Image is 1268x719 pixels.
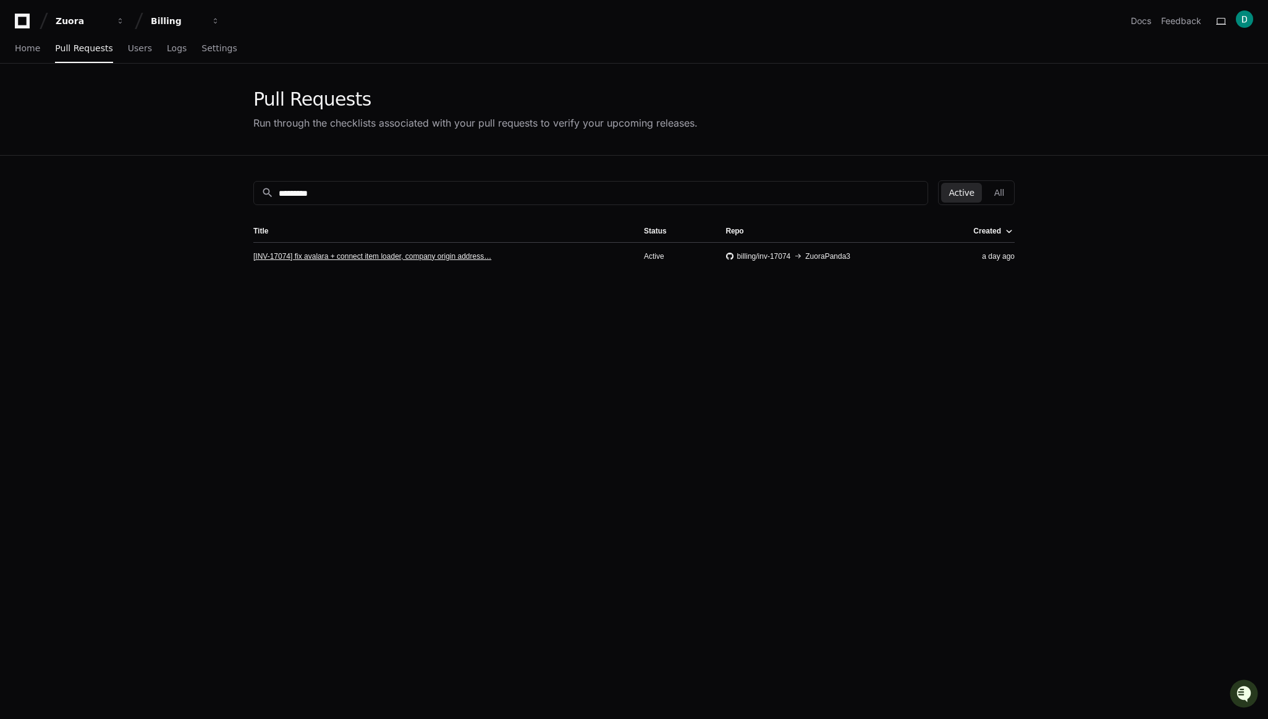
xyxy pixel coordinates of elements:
div: We're offline, but we'll be back soon! [42,104,179,114]
mat-icon: search [261,187,274,199]
img: 1756235613930-3d25f9e4-fa56-45dd-b3ad-e072dfbd1548 [12,92,35,114]
div: Active [644,251,706,261]
div: Run through the checklists associated with your pull requests to verify your upcoming releases. [253,116,698,130]
button: Feedback [1161,15,1201,27]
div: Start new chat [42,92,203,104]
span: Users [128,44,152,52]
div: Status [644,226,667,236]
button: Start new chat [210,96,225,111]
div: Created [973,226,1001,236]
iframe: Open customer support [1228,678,1262,712]
a: Logs [167,35,187,63]
th: Repo [716,220,937,242]
div: Status [644,226,706,236]
a: Settings [201,35,237,63]
div: Pull Requests [253,88,698,111]
button: Billing [146,10,225,32]
div: Title [253,226,268,236]
div: Title [253,226,624,236]
div: a day ago [947,251,1015,261]
div: Created [973,226,1012,236]
span: Pull Requests [55,44,112,52]
span: Settings [201,44,237,52]
a: Pull Requests [55,35,112,63]
a: Users [128,35,152,63]
img: ACg8ocIFPERxvfbx9sYPVYJX8WbyDwnC6QUjvJMrDROhFF9sjjdTeA=s96-c [1236,11,1253,28]
a: [INV-17074] fix avalara + connect item loader, company origin address… [253,251,491,261]
button: Zuora [51,10,130,32]
div: Billing [151,15,204,27]
span: Logs [167,44,187,52]
div: Zuora [56,15,109,27]
a: Docs [1131,15,1151,27]
a: Powered byPylon [87,129,150,139]
span: billing/inv-17074 [737,251,791,261]
span: Pylon [123,130,150,139]
span: ZuoraPanda3 [805,251,850,261]
button: Active [941,183,981,203]
span: Home [15,44,40,52]
a: Home [15,35,40,63]
button: All [987,183,1012,203]
div: Welcome [12,49,225,69]
img: PlayerZero [12,12,37,37]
